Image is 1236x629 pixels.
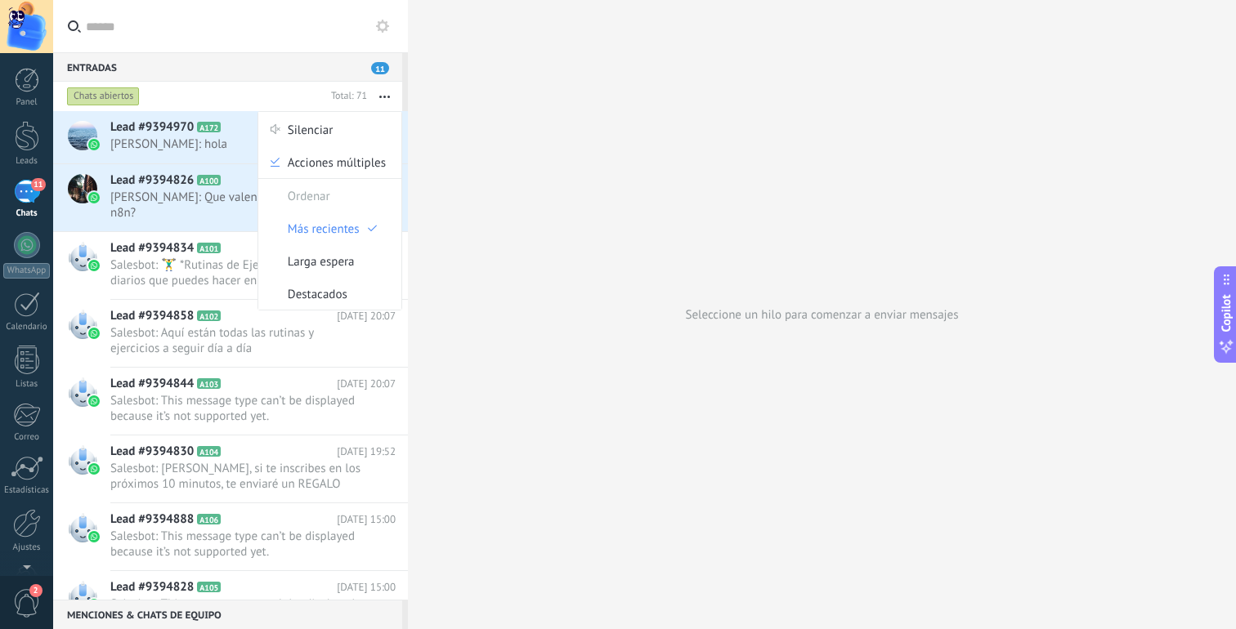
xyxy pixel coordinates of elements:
[53,435,408,502] a: Lead #9394830 A104 [DATE] 19:52 Salesbot: [PERSON_NAME], si te inscribes en los próximos 10 minut...
[110,190,365,221] span: [PERSON_NAME]: Que valen las plantillas de n8n?
[88,463,100,475] img: waba.svg
[110,511,194,528] span: Lead #9394888
[288,113,334,145] span: Silenciar
[3,263,50,279] div: WhatsApp
[3,322,51,332] div: Calendario
[53,503,408,570] a: Lead #9394888 A106 [DATE] 15:00 Salesbot: This message type can’t be displayed because it’s not s...
[337,511,396,528] span: [DATE] 15:00
[288,244,355,277] span: Larga espera
[53,164,408,231] a: Lead #9394826 A100 [DATE] 08:31 [PERSON_NAME]: Que valen las plantillas de n8n?
[367,82,402,111] button: Más
[110,240,194,257] span: Lead #9394834
[337,444,396,460] span: [DATE] 19:52
[110,172,194,189] span: Lead #9394826
[110,325,365,356] span: Salesbot: Aquí están todas las rutinas y ejercicios a seguir día a día
[110,529,365,560] span: Salesbot: This message type can’t be displayed because it’s not supported yet.
[88,599,100,610] img: waba.svg
[88,531,100,542] img: waba.svg
[88,260,100,271] img: waba.svg
[3,485,51,496] div: Estadísticas
[3,208,51,219] div: Chats
[110,444,194,460] span: Lead #9394830
[3,97,51,108] div: Panel
[3,432,51,443] div: Correo
[3,379,51,390] div: Listas
[3,156,51,167] div: Leads
[337,376,396,392] span: [DATE] 20:07
[197,122,221,132] span: A172
[288,179,330,212] span: Ordenar
[110,596,365,627] span: Salesbot: This message type can’t be displayed because it’s not supported yet.
[288,145,386,178] span: Acciones múltiples
[337,308,396,324] span: [DATE] 20:07
[88,395,100,407] img: waba.svg
[110,579,194,596] span: Lead #9394828
[110,257,365,288] span: Salesbot: 🏋️‍♂️ *Rutinas de Ejercicio*: Ejercicios diarios que puedes hacer en casa, con poco o n...
[31,178,45,191] span: 11
[371,62,389,74] span: 11
[288,212,360,244] span: Más recientes
[197,446,221,457] span: A104
[3,542,51,553] div: Ajustes
[110,308,194,324] span: Lead #9394858
[88,139,100,150] img: waba.svg
[197,175,221,185] span: A100
[88,328,100,339] img: waba.svg
[110,393,365,424] span: Salesbot: This message type can’t be displayed because it’s not supported yet.
[110,376,194,392] span: Lead #9394844
[53,368,408,435] a: Lead #9394844 A103 [DATE] 20:07 Salesbot: This message type can’t be displayed because it’s not s...
[67,87,140,106] div: Chats abiertos
[110,119,194,136] span: Lead #9394970
[53,232,408,299] a: Lead #9394834 A101 [DATE] 20:54 Salesbot: 🏋️‍♂️ *Rutinas de Ejercicio*: Ejercicios diarios que pu...
[337,579,396,596] span: [DATE] 15:00
[53,600,402,629] div: Menciones & Chats de equipo
[110,461,365,492] span: Salesbot: [PERSON_NAME], si te inscribes en los próximos 10 minutos, te enviaré un REGALO SORPRES...
[53,300,408,367] a: Lead #9394858 A102 [DATE] 20:07 Salesbot: Aquí están todas las rutinas y ejercicios a seguir día ...
[197,243,221,253] span: A101
[197,514,221,524] span: A106
[110,136,365,152] span: [PERSON_NAME]: hola
[29,584,43,597] span: 2
[288,277,347,310] span: Destacados
[197,310,221,321] span: A102
[53,52,402,82] div: Entradas
[197,582,221,592] span: A105
[53,111,408,163] a: Lead #9394970 A172 Hoy 12:35 [PERSON_NAME]: hola
[1218,295,1234,332] span: Copilot
[197,378,221,389] span: A103
[325,88,367,105] div: Total: 71
[88,192,100,203] img: waba.svg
